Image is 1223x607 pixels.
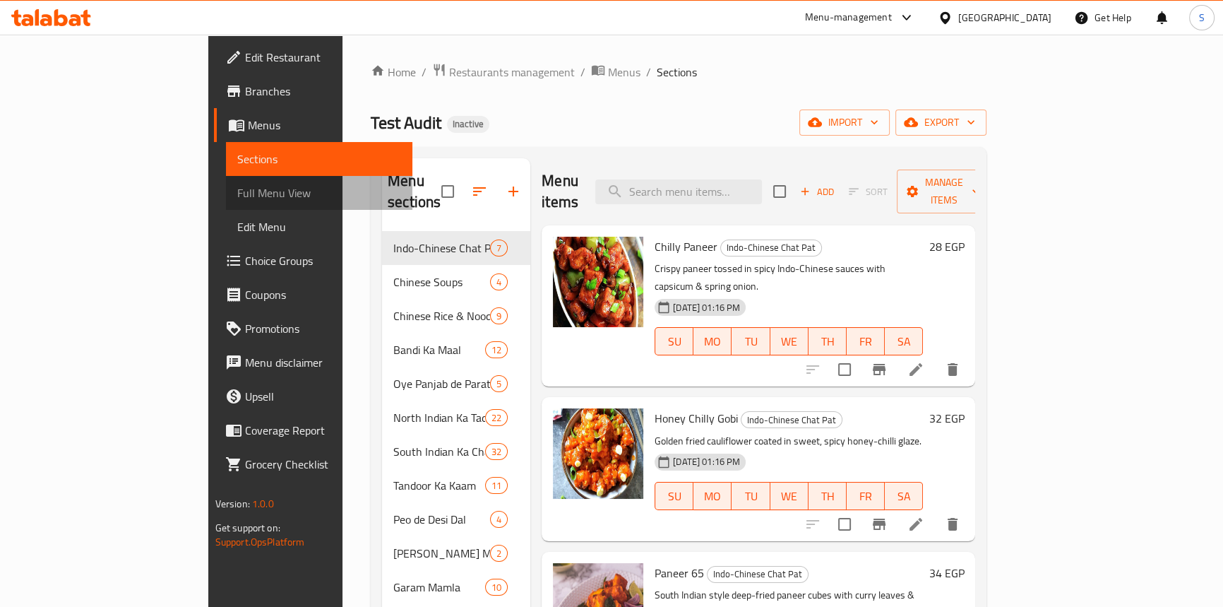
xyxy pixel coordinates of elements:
[382,570,530,604] div: Garam Mamla10
[371,63,986,81] nav: breadcrumb
[708,566,808,582] span: Indo-Chinese Chat Pat
[907,516,924,533] a: Edit menu item
[667,301,746,314] span: [DATE] 01:16 PM
[830,509,859,539] span: Select to update
[491,242,507,255] span: 7
[661,331,688,352] span: SU
[382,231,530,265] div: Indo-Chinese Chat Pat7
[214,74,412,108] a: Branches
[741,412,842,428] span: Indo-Chinese Chat Pat
[382,435,530,468] div: South Indian Ka Chaska32
[890,331,917,352] span: SA
[890,486,917,507] span: SA
[862,353,896,387] button: Branch-specific-item
[393,375,490,392] span: Oye Panjab de Parathas
[486,479,507,493] span: 11
[553,408,643,499] img: Honey Chilly Gobi
[485,579,508,596] div: items
[382,367,530,401] div: Oye Panjab de Parathas5
[732,482,770,510] button: TU
[485,341,508,358] div: items
[897,170,991,213] button: Manage items
[852,486,879,507] span: FR
[490,511,508,528] div: items
[737,331,764,352] span: TU
[908,174,980,209] span: Manage items
[491,513,507,526] span: 4
[655,327,693,355] button: SU
[770,327,809,355] button: WE
[393,273,490,290] span: Chinese Soups
[490,240,508,257] div: items
[382,333,530,367] div: Bandi Ka Maal12
[486,445,507,459] span: 32
[907,361,924,378] a: Edit menu item
[382,401,530,435] div: North Indian Ka Tadka22
[553,237,643,327] img: Chilly Paneer
[393,477,485,494] span: Tandoor Ka Kaam
[805,9,892,26] div: Menu-management
[490,375,508,392] div: items
[485,409,508,426] div: items
[433,177,463,206] span: Select all sections
[393,545,490,562] div: Yaara Nal Meetha
[885,482,923,510] button: SA
[646,64,651,81] li: /
[794,181,840,203] button: Add
[393,307,490,324] div: Chinese Rice & Noodles
[382,299,530,333] div: Chinese Rice & Noodles9
[840,181,897,203] span: Select section first
[491,310,507,323] span: 9
[215,495,250,513] span: Version:
[929,408,964,428] h6: 32 EGP
[776,486,803,507] span: WE
[699,486,726,507] span: MO
[830,355,859,384] span: Select to update
[245,286,401,303] span: Coupons
[655,432,923,450] p: Golden fried cauliflower coated in sweet, spicy honey-chilli glaze.
[490,307,508,324] div: items
[591,63,640,81] a: Menus
[741,411,842,428] div: Indo-Chinese Chat Pat
[215,533,305,551] a: Support.OpsPlatform
[432,63,575,81] a: Restaurants management
[862,507,896,541] button: Branch-specific-item
[393,240,490,257] div: Indo-Chinese Chat Pat
[214,447,412,481] a: Grocery Checklist
[542,170,578,213] h2: Menu items
[667,455,746,468] span: [DATE] 01:16 PM
[486,581,507,594] span: 10
[393,579,485,596] div: Garam Mamla
[393,511,490,528] span: Peo de Desi Dal
[245,388,401,405] span: Upsell
[214,40,412,74] a: Edit Restaurant
[382,468,530,502] div: Tandoor Ka Kaam11
[895,110,986,136] button: export
[721,240,821,256] span: Indo-Chinese Chat Pat
[657,64,697,81] span: Sections
[699,331,726,352] span: MO
[393,545,490,562] span: [PERSON_NAME] Meetha
[449,64,575,81] span: Restaurants management
[393,409,485,426] span: North Indian Ka Tadka
[463,175,496,208] span: Sort sections
[693,482,732,510] button: MO
[214,379,412,413] a: Upsell
[393,443,485,460] span: South Indian Ka Chaska
[1199,10,1205,25] span: S
[393,341,485,358] span: Bandi Ka Maal
[237,184,401,201] span: Full Menu View
[770,482,809,510] button: WE
[485,477,508,494] div: items
[936,507,970,541] button: delete
[929,237,964,257] h6: 28 EGP
[580,64,585,81] li: /
[214,108,412,142] a: Menus
[422,64,426,81] li: /
[595,179,762,204] input: search
[226,142,412,176] a: Sections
